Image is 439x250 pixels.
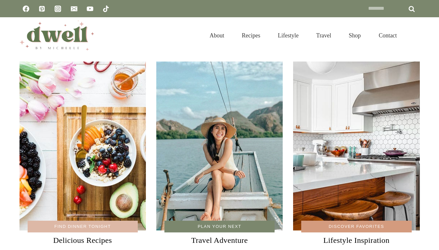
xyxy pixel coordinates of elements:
[201,24,405,47] nav: Primary Navigation
[99,2,112,15] a: TikTok
[201,24,233,47] a: About
[35,2,48,15] a: Pinterest
[233,24,269,47] a: Recipes
[19,2,32,15] a: Facebook
[370,24,406,47] a: Contact
[84,2,97,15] a: YouTube
[340,24,369,47] a: Shop
[68,2,81,15] a: Email
[307,24,340,47] a: Travel
[51,2,64,15] a: Instagram
[19,21,94,50] img: DWELL by michelle
[269,24,307,47] a: Lifestyle
[409,30,420,41] button: View Search Form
